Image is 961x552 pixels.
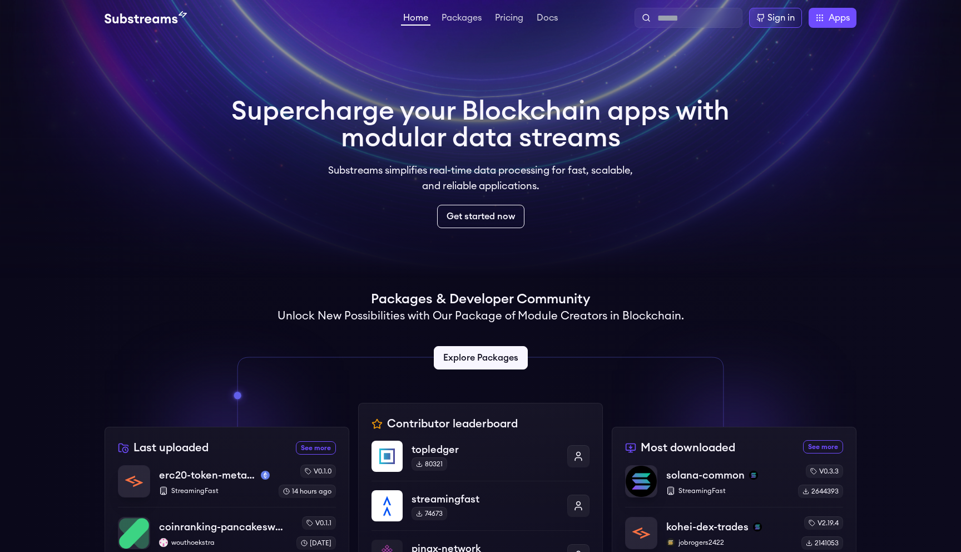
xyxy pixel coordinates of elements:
p: wouthoekstra [159,538,288,547]
img: solana [753,523,762,531]
span: Apps [829,11,850,24]
div: 2644393 [798,485,843,498]
p: kohei-dex-trades [666,519,749,535]
div: v0.3.3 [806,465,843,478]
a: Pricing [493,13,526,24]
div: v0.1.0 [300,465,336,478]
div: v2.19.4 [804,516,843,530]
a: kohei-dex-tradeskohei-dex-tradessolanajobrogers2422jobrogers2422v2.19.42141053 [625,507,843,550]
div: [DATE] [296,536,336,550]
img: jobrogers2422 [666,538,675,547]
div: 80321 [412,457,447,471]
img: erc20-token-metadata [118,466,150,497]
div: 14 hours ago [279,485,336,498]
div: 74673 [412,507,447,520]
p: Substreams simplifies real-time data processing for fast, scalable, and reliable applications. [320,162,641,194]
img: topledger [371,441,403,472]
p: erc20-token-metadata [159,467,256,483]
img: mainnet [261,471,270,480]
img: wouthoekstra [159,538,168,547]
a: Packages [439,13,484,24]
img: solana-common [626,466,657,497]
a: Explore Packages [434,346,528,369]
p: StreamingFast [666,486,789,495]
img: streamingfast [371,490,403,521]
a: erc20-token-metadataerc20-token-metadatamainnetStreamingFastv0.1.014 hours ago [118,465,336,507]
img: Substream's logo [105,11,187,24]
p: topledger [412,442,558,457]
a: topledgertopledger80321 [371,441,590,481]
a: Get started now [437,205,524,228]
img: kohei-dex-trades [626,517,657,549]
h2: Unlock New Possibilities with Our Package of Module Creators in Blockchain. [278,308,684,324]
div: 2141053 [801,536,843,550]
a: streamingfaststreamingfast74673 [371,481,590,530]
p: jobrogers2422 [666,538,792,547]
p: coinranking-pancakeswap-v3-forks [159,519,288,535]
p: StreamingFast [159,486,270,495]
div: v0.1.1 [302,516,336,530]
h1: Packages & Developer Community [371,290,590,308]
a: Docs [534,13,560,24]
p: solana-common [666,467,745,483]
p: streamingfast [412,491,558,507]
a: Home [401,13,430,26]
div: Sign in [767,11,795,24]
a: Sign in [749,8,802,28]
img: solana [749,471,758,480]
a: See more most downloaded packages [803,440,843,454]
img: coinranking-pancakeswap-v3-forks [118,517,150,549]
h1: Supercharge your Blockchain apps with modular data streams [231,98,730,151]
a: See more recently uploaded packages [296,441,336,455]
a: solana-commonsolana-commonsolanaStreamingFastv0.3.32644393 [625,465,843,507]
